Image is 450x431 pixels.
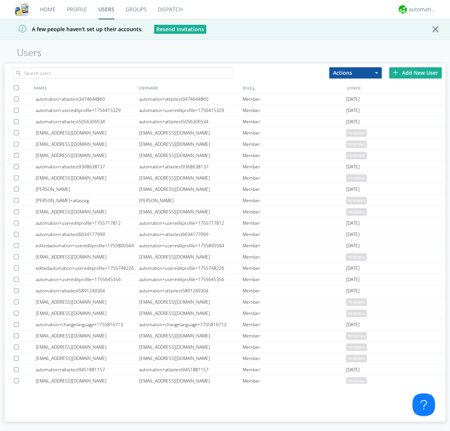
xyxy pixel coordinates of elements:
[346,174,367,182] span: pending
[139,251,243,262] div: [EMAIL_ADDRESS][DOMAIN_NAME]
[346,274,360,285] span: [DATE]
[346,332,367,340] span: pending
[36,161,139,172] div: automation+atlastest9368638137
[36,184,139,195] div: [PERSON_NAME]
[412,393,435,416] iframe: Toggle Customer Support
[346,310,367,317] span: pending
[393,70,398,75] img: plus.svg
[36,240,139,251] div: editedautomation+usereditprofile+1755800564
[4,296,445,308] a: [EMAIL_ADDRESS][DOMAIN_NAME][EMAIL_ADDRESS][DOMAIN_NAME]Memberpending
[36,330,139,341] div: [EMAIL_ADDRESS][DOMAIN_NAME]
[345,82,450,93] div: JOINED
[154,25,206,34] button: Resend Invitations
[4,274,445,285] a: automation+usereditprofile+1755645356automation+usereditprofile+1755645356Member[DATE]
[389,67,442,79] div: Add New User
[243,206,346,217] div: Member
[36,229,139,240] div: automation+atlastest6634177999
[346,116,360,127] span: [DATE]
[346,229,360,240] span: [DATE]
[346,263,360,274] span: [DATE]
[139,342,243,352] div: [EMAIL_ADDRESS][DOMAIN_NAME]
[139,139,243,150] div: [EMAIL_ADDRESS][DOMAIN_NAME]
[36,94,139,104] div: automation+atlastest3474644860
[4,195,445,206] a: [PERSON_NAME]+atlasorg[PERSON_NAME]Memberpending
[346,152,367,159] span: pending
[346,355,367,362] span: pending
[36,218,139,228] div: automation+usereditprofile+1755717812
[243,285,346,296] div: Member
[243,161,346,172] div: Member
[346,319,360,330] span: [DATE]
[4,127,445,139] a: [EMAIL_ADDRESS][DOMAIN_NAME][EMAIL_ADDRESS][DOMAIN_NAME]Memberpending
[4,161,445,172] a: automation+atlastest9368638137automation+atlastest9368638137Member[DATE]
[36,195,139,206] div: [PERSON_NAME]+atlasorg
[36,139,139,150] div: [EMAIL_ADDRESS][DOMAIN_NAME]
[4,150,445,161] a: [EMAIL_ADDRESS][DOMAIN_NAME][EMAIL_ADDRESS][DOMAIN_NAME]Memberpending
[139,375,243,386] div: [EMAIL_ADDRESS][DOMAIN_NAME]
[4,319,445,330] a: automation+changelanguage+1755816713automation+changelanguage+1755816713Member[DATE]
[4,172,445,184] a: [EMAIL_ADDRESS][DOMAIN_NAME][EMAIL_ADDRESS][DOMAIN_NAME]Memberpending
[139,195,243,206] div: [PERSON_NAME]
[243,263,346,274] div: Member
[243,353,346,364] div: Member
[4,206,445,218] a: [EMAIL_ADDRESS][DOMAIN_NAME][EMAIL_ADDRESS][DOMAIN_NAME]Memberpending
[36,127,139,138] div: [EMAIL_ADDRESS][DOMAIN_NAME]
[6,26,143,33] span: A few people haven't set up their accounts.
[243,274,346,285] div: Member
[346,161,360,172] span: [DATE]
[346,129,367,137] span: pending
[139,240,243,251] div: automation+usereditprofile+1755800564
[243,184,346,195] div: Member
[139,364,243,375] div: automation+atlastest9451881157
[4,105,445,116] a: automation+usereditprofile+1756415329automation+usereditprofile+1756415329Member[DATE]
[346,141,367,148] span: pending
[243,308,346,319] div: Member
[139,161,243,172] div: automation+atlastest9368638137
[139,218,243,228] div: automation+usereditprofile+1755717812
[241,82,345,93] div: ROLE
[36,105,139,116] div: automation+usereditprofile+1756415329
[243,150,346,161] div: Member
[36,150,139,161] div: [EMAIL_ADDRESS][DOMAIN_NAME]
[139,285,243,296] div: automation+atlastest5891249304
[346,285,360,296] span: [DATE]
[4,353,445,364] a: [EMAIL_ADDRESS][DOMAIN_NAME][EMAIL_ADDRESS][DOMAIN_NAME]Memberpending
[4,116,445,127] a: automation+atlastest5056306534automation+atlastest5056306534Member[DATE]
[36,285,139,296] div: automation+atlastest5891249304
[36,296,139,307] div: [EMAIL_ADDRESS][DOMAIN_NAME]
[243,195,346,206] div: Member
[36,364,139,375] div: automation+atlastest9451881157
[243,364,346,375] div: Member
[139,353,243,364] div: [EMAIL_ADDRESS][DOMAIN_NAME]
[243,375,346,386] div: Member
[36,206,139,217] div: [EMAIL_ADDRESS][DOMAIN_NAME]
[36,308,139,319] div: [EMAIL_ADDRESS][DOMAIN_NAME]
[329,67,382,79] button: Actions
[15,3,28,16] img: cddb5a64eb264b2086981ab96f4c1ba7
[346,218,360,229] span: [DATE]
[346,184,360,195] span: [DATE]
[4,229,445,240] a: automation+atlastest6634177999automation+atlastest6634177999Member[DATE]
[243,94,346,104] div: Member
[139,150,243,161] div: [EMAIL_ADDRESS][DOMAIN_NAME]
[243,218,346,228] div: Member
[4,218,445,229] a: automation+usereditprofile+1755717812automation+usereditprofile+1755717812Member[DATE]
[139,94,243,104] div: automation+atlastest3474644860
[36,274,139,285] div: automation+usereditprofile+1755645356
[346,298,367,306] span: pending
[4,308,445,319] a: [EMAIL_ADDRESS][DOMAIN_NAME][EMAIL_ADDRESS][DOMAIN_NAME]Memberpending
[4,364,445,375] a: automation+atlastest9451881157automation+atlastest9451881157Member[DATE]
[4,251,445,263] a: [EMAIL_ADDRESS][DOMAIN_NAME][EMAIL_ADDRESS][DOMAIN_NAME]Memberpending
[243,105,346,116] div: Member
[243,319,346,330] div: Member
[243,251,346,262] div: Member
[36,353,139,364] div: [EMAIL_ADDRESS][DOMAIN_NAME]
[36,263,139,274] div: editedautomation+usereditprofile+1755748226
[243,240,346,251] div: Member
[139,274,243,285] div: automation+usereditprofile+1755645356
[139,296,243,307] div: [EMAIL_ADDRESS][DOMAIN_NAME]
[4,342,445,353] a: [EMAIL_ADDRESS][DOMAIN_NAME][EMAIL_ADDRESS][DOMAIN_NAME]Memberpending
[243,172,346,183] div: Member
[346,364,360,375] span: [DATE]
[139,330,243,341] div: [EMAIL_ADDRESS][DOMAIN_NAME]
